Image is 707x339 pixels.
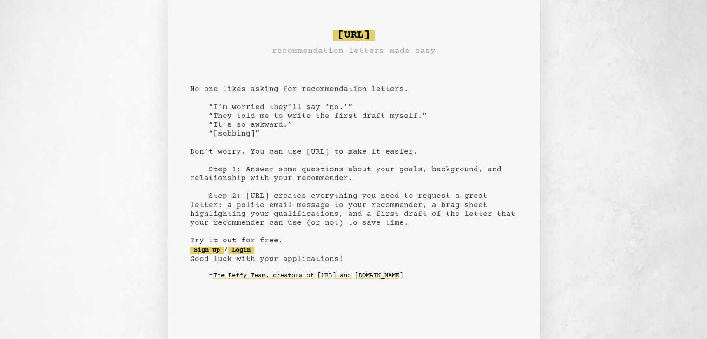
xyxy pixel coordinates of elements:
[333,30,375,41] span: [URL]
[213,268,403,283] a: The Reffy Team, creators of [URL] and [DOMAIN_NAME]
[228,247,254,254] a: Login
[209,271,517,280] div: -
[190,26,517,298] pre: No one likes asking for recommendation letters. “I’m worried they’ll say ‘no.’” “They told me to ...
[272,45,436,58] h3: recommendation letters made easy
[190,247,224,254] a: Sign up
